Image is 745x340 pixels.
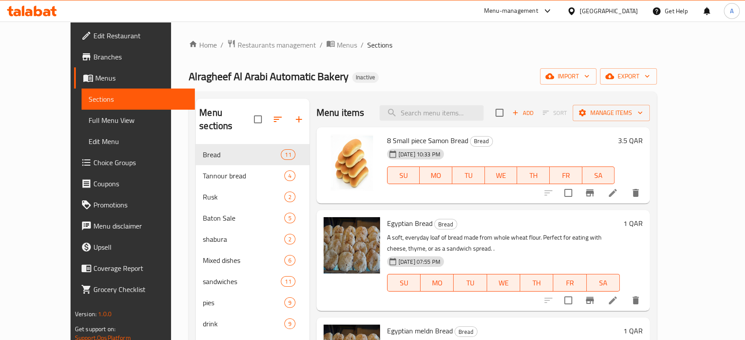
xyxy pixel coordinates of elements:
[540,68,596,85] button: import
[391,169,417,182] span: SU
[220,40,223,50] li: /
[553,274,586,292] button: FR
[320,40,323,50] li: /
[82,131,195,152] a: Edit Menu
[93,284,188,295] span: Grocery Checklist
[93,221,188,231] span: Menu disclaimer
[203,276,281,287] span: sandwiches
[227,39,316,51] a: Restaurants management
[586,169,611,182] span: SA
[284,213,295,223] div: items
[324,134,380,191] img: 8 Small piece Samon Bread
[607,188,618,198] a: Edit menu item
[203,149,281,160] span: Bread
[470,136,492,146] span: Bread
[203,297,284,308] span: pies
[517,166,550,184] button: TH
[196,186,309,207] div: Rusk2
[285,256,295,265] span: 6
[285,235,295,244] span: 2
[452,166,485,184] button: TU
[337,40,357,50] span: Menus
[434,219,457,229] div: Bread
[573,105,650,121] button: Manage items
[196,207,309,229] div: Baton Sale5
[267,109,288,130] span: Sort sections
[600,68,657,85] button: export
[395,150,444,159] span: [DATE] 10:33 PM
[537,106,573,120] span: Select section first
[317,106,365,119] h2: Menu items
[284,297,295,308] div: items
[423,169,449,182] span: MO
[281,276,295,287] div: items
[326,39,357,51] a: Menus
[387,217,432,230] span: Egyptian Bread
[203,318,284,329] span: drink
[618,134,643,147] h6: 3.5 QAR
[196,313,309,334] div: drink9
[557,277,583,289] span: FR
[285,193,295,201] span: 2
[196,229,309,250] div: shabura2
[424,277,450,289] span: MO
[75,323,115,335] span: Get support on:
[580,107,643,118] span: Manage items
[524,277,550,289] span: TH
[203,213,284,223] span: Baton Sale
[590,277,616,289] span: SA
[93,200,188,210] span: Promotions
[420,166,452,184] button: MO
[521,169,546,182] span: TH
[582,166,615,184] button: SA
[509,106,537,120] button: Add
[74,152,195,173] a: Choice Groups
[89,136,188,147] span: Edit Menu
[281,151,294,159] span: 11
[457,277,483,289] span: TU
[284,192,295,202] div: items
[281,149,295,160] div: items
[491,277,517,289] span: WE
[623,217,643,229] h6: 1 QAR
[189,67,349,86] span: Alragheef Al Arabi Automatic Bakery
[203,170,284,181] div: Tannour bread
[324,217,380,273] img: Egyptian Bread
[203,234,284,244] span: shabura
[352,72,379,83] div: Inactive
[284,170,295,181] div: items
[579,182,600,203] button: Branch-specific-item
[395,258,444,266] span: [DATE] 07:55 PM
[82,89,195,110] a: Sections
[484,6,538,16] div: Menu-management
[196,250,309,271] div: Mixed dishes6
[520,274,553,292] button: TH
[203,255,284,266] span: Mixed dishes
[203,192,284,202] span: Rusk
[488,169,514,182] span: WE
[587,274,620,292] button: SA
[196,144,309,165] div: Bread11
[199,106,253,133] h2: Menu sections
[98,308,112,320] span: 1.0.0
[196,271,309,292] div: sandwiches11
[196,140,309,338] nav: Menu sections
[89,115,188,126] span: Full Menu View
[559,184,577,202] span: Select to update
[93,30,188,41] span: Edit Restaurant
[93,157,188,168] span: Choice Groups
[623,325,643,337] h6: 1 QAR
[284,318,295,329] div: items
[387,324,453,337] span: Egyptian meldn Bread
[285,172,295,180] span: 4
[189,40,217,50] a: Home
[93,178,188,189] span: Coupons
[470,136,493,147] div: Bread
[74,237,195,258] a: Upsell
[380,105,484,121] input: search
[82,110,195,131] a: Full Menu View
